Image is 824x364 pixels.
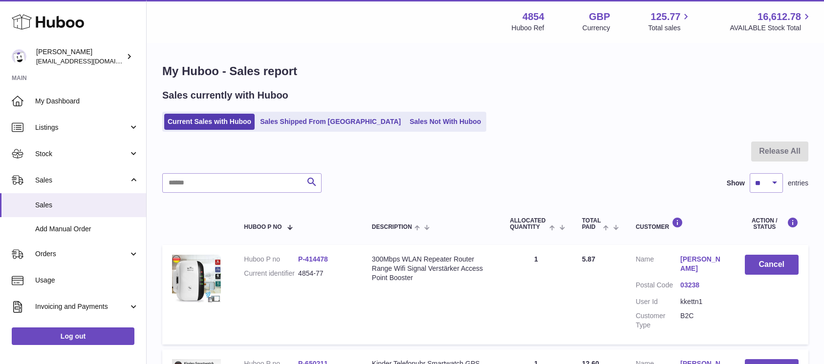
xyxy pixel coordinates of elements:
[244,224,282,230] span: Huboo P no
[12,327,134,345] a: Log out
[680,255,725,273] a: [PERSON_NAME]
[36,57,144,65] span: [EMAIL_ADDRESS][DOMAIN_NAME]
[35,302,129,311] span: Invoicing and Payments
[36,47,124,66] div: [PERSON_NAME]
[636,281,680,292] dt: Postal Code
[298,269,352,278] dd: 4854-77
[512,23,544,33] div: Huboo Ref
[35,224,139,234] span: Add Manual Order
[257,114,404,130] a: Sales Shipped From [GEOGRAPHIC_DATA]
[406,114,484,130] a: Sales Not With Huboo
[522,10,544,23] strong: 4854
[35,123,129,132] span: Listings
[727,179,745,188] label: Show
[636,255,680,276] dt: Name
[745,255,799,275] button: Cancel
[680,311,725,330] dd: B2C
[589,10,610,23] strong: GBP
[500,245,572,344] td: 1
[648,23,692,33] span: Total sales
[162,89,288,102] h2: Sales currently with Huboo
[35,201,139,210] span: Sales
[730,10,812,33] a: 16,612.78 AVAILABLE Stock Total
[583,23,610,33] div: Currency
[680,281,725,290] a: 03238
[758,10,801,23] span: 16,612.78
[510,218,547,230] span: ALLOCATED Quantity
[164,114,255,130] a: Current Sales with Huboo
[636,297,680,306] dt: User Id
[651,10,680,23] span: 125.77
[582,218,601,230] span: Total paid
[680,297,725,306] dd: kkettn1
[244,269,298,278] dt: Current identifier
[35,97,139,106] span: My Dashboard
[172,255,221,303] img: $_57.JPG
[12,49,26,64] img: jimleo21@yahoo.gr
[745,217,799,230] div: Action / Status
[372,255,490,283] div: 300Mbps WLAN Repeater Router Range Wifi Signal Verstärker Access Point Booster
[35,276,139,285] span: Usage
[35,249,129,259] span: Orders
[372,224,412,230] span: Description
[648,10,692,33] a: 125.77 Total sales
[162,63,808,79] h1: My Huboo - Sales report
[636,311,680,330] dt: Customer Type
[298,255,328,263] a: P-414478
[35,176,129,185] span: Sales
[35,149,129,159] span: Stock
[788,179,808,188] span: entries
[582,255,595,263] span: 5.87
[730,23,812,33] span: AVAILABLE Stock Total
[244,255,298,264] dt: Huboo P no
[636,217,725,230] div: Customer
